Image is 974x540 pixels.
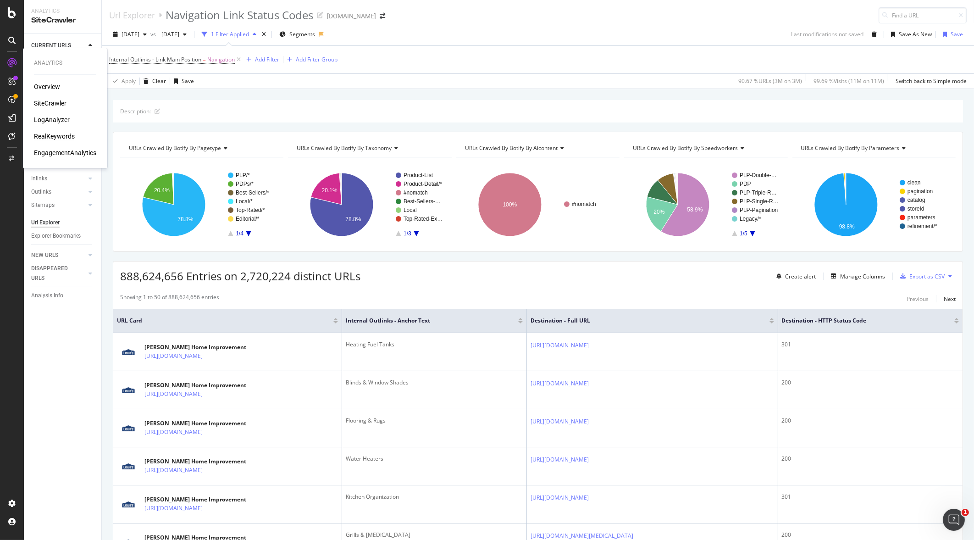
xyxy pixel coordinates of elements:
[34,148,96,157] div: EngagementAnalytics
[31,251,58,260] div: NEW URLS
[140,74,166,89] button: Clear
[740,189,777,196] text: PLP-Triple-R…
[782,379,959,387] div: 200
[144,504,203,513] a: [URL][DOMAIN_NAME]
[782,340,959,349] div: 301
[117,460,140,472] img: main image
[404,207,417,213] text: Local
[236,198,253,205] text: Local/*
[531,455,589,464] a: [URL][DOMAIN_NAME]
[144,351,203,361] a: [URL][DOMAIN_NAME]
[380,13,385,19] div: arrow-right-arrow-left
[531,317,756,325] span: Destination - Full URL
[654,209,665,215] text: 20%
[31,291,95,301] a: Analysis Info
[211,30,249,38] div: 1 Filter Applied
[236,172,250,178] text: PLP/*
[740,198,779,205] text: PLP-Single-R…
[503,201,517,208] text: 100%
[117,346,140,358] img: main image
[34,82,60,91] div: Overview
[31,7,94,15] div: Analytics
[785,273,816,280] div: Create alert
[346,340,522,349] div: Heating Fuel Tanks
[346,455,522,463] div: Water Heaters
[887,27,932,42] button: Save As New
[908,214,935,221] text: parameters
[154,187,170,194] text: 20.4%
[892,74,967,89] button: Switch back to Simple mode
[346,531,522,539] div: Grills & [MEDICAL_DATA]
[120,293,219,304] div: Showing 1 to 50 of 888,624,656 entries
[207,53,235,66] span: Navigation
[840,273,885,280] div: Manage Columns
[531,493,589,502] a: [URL][DOMAIN_NAME]
[182,77,194,85] div: Save
[144,457,246,466] div: [PERSON_NAME] Home Improvement
[740,181,751,187] text: PDP
[791,30,863,38] div: Last modifications not saved
[827,271,885,282] button: Manage Columns
[117,317,331,325] span: URL Card
[296,56,338,63] div: Add Filter Group
[404,181,442,187] text: Product-Detail/*
[243,54,279,65] button: Add Filter
[740,207,778,213] text: PLP-Pagination
[31,231,81,241] div: Explorer Bookmarks
[346,417,522,425] div: Flooring & Rugs
[166,7,313,23] div: Navigation Link Status Codes
[31,291,63,301] div: Analysis Info
[109,10,155,20] div: Url Explorer
[31,231,95,241] a: Explorer Bookmarks
[738,77,802,85] div: 90.67 % URLs ( 3M on 3M )
[792,165,954,245] svg: A chart.
[908,206,924,212] text: storeId
[908,223,937,229] text: refinement/*
[117,422,140,434] img: main image
[34,132,75,141] a: RealKeywords
[144,419,246,428] div: [PERSON_NAME] Home Improvement
[34,115,70,124] a: LogAnalyzer
[740,172,777,178] text: PLP-Double-…
[951,30,963,38] div: Save
[944,295,956,303] div: Next
[31,264,86,283] a: DISAPPEARED URLS
[31,218,95,228] a: Url Explorer
[120,165,283,245] svg: A chart.
[170,74,194,89] button: Save
[31,174,47,184] div: Inlinks
[31,15,94,26] div: SiteCrawler
[109,27,150,42] button: [DATE]
[907,295,929,303] div: Previous
[404,230,412,237] text: 1/3
[322,187,338,194] text: 20.1%
[801,144,900,152] span: URLs Crawled By Botify By parameters
[531,341,589,350] a: [URL][DOMAIN_NAME]
[109,56,201,63] span: Internal Outlinks - Link Main Position
[177,216,193,223] text: 78.8%
[283,54,338,65] button: Add Filter Group
[404,172,433,178] text: Product-List
[236,181,254,187] text: PDPs/*
[31,41,71,50] div: CURRENT URLS
[633,144,738,152] span: URLs Crawled By Botify By speedworkers
[288,165,451,245] div: A chart.
[782,455,959,463] div: 200
[782,417,959,425] div: 200
[236,216,260,222] text: Editorial/*
[572,201,596,207] text: #nomatch
[144,428,203,437] a: [URL][DOMAIN_NAME]
[899,30,932,38] div: Save As New
[631,141,779,156] h4: URLs Crawled By Botify By speedworkers
[909,273,945,280] div: Export as CSV
[120,107,151,115] div: Description:
[897,269,945,284] button: Export as CSV
[127,141,275,156] h4: URLs Crawled By Botify By pagetype
[782,531,959,539] div: 200
[456,165,620,245] div: A chart.
[773,269,816,284] button: Create alert
[907,293,929,304] button: Previous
